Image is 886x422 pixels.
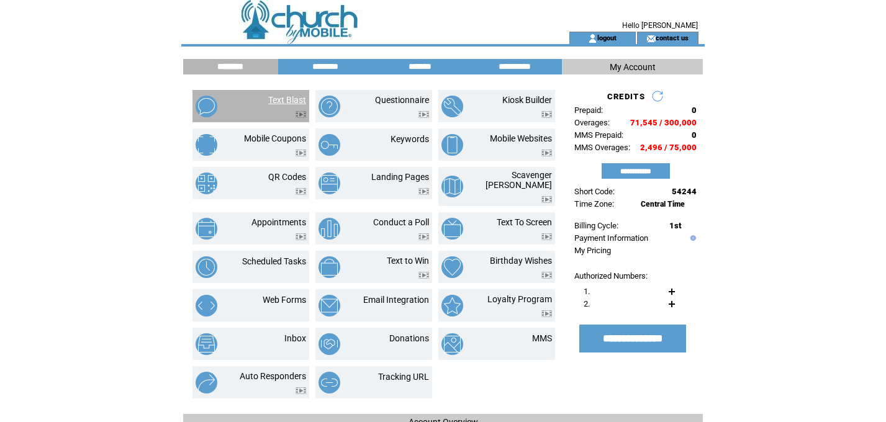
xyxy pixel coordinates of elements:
[607,92,645,101] span: CREDITS
[240,371,306,381] a: Auto Responders
[622,21,698,30] span: Hello [PERSON_NAME]
[597,34,617,42] a: logout
[574,233,648,243] a: Payment Information
[296,111,306,118] img: video.png
[486,170,552,190] a: Scavenger [PERSON_NAME]
[196,372,217,393] img: auto-responders.png
[574,187,615,196] span: Short Code:
[490,133,552,143] a: Mobile Websites
[490,256,552,266] a: Birthday Wishes
[574,271,648,281] span: Authorized Numbers:
[263,295,306,305] a: Web Forms
[387,256,429,266] a: Text to Win
[196,96,217,117] img: text-blast.png
[574,221,618,230] span: Billing Cycle:
[640,143,697,152] span: 2,496 / 75,000
[610,62,656,72] span: My Account
[541,310,552,317] img: video.png
[541,272,552,279] img: video.png
[242,256,306,266] a: Scheduled Tasks
[541,111,552,118] img: video.png
[588,34,597,43] img: account_icon.gif
[541,233,552,240] img: video.png
[363,295,429,305] a: Email Integration
[584,299,590,308] span: 2.
[389,333,429,343] a: Donations
[268,172,306,182] a: QR Codes
[391,134,429,144] a: Keywords
[244,133,306,143] a: Mobile Coupons
[319,173,340,194] img: landing-pages.png
[441,295,463,316] img: loyalty-program.png
[541,196,552,203] img: video.png
[574,246,611,255] a: My Pricing
[692,130,697,140] span: 0
[373,217,429,227] a: Conduct a Poll
[487,294,552,304] a: Loyalty Program
[296,188,306,195] img: video.png
[574,130,623,140] span: MMS Prepaid:
[319,134,340,156] img: keywords.png
[441,218,463,240] img: text-to-screen.png
[497,217,552,227] a: Text To Screen
[687,235,696,241] img: help.gif
[441,176,463,197] img: scavenger-hunt.png
[574,105,603,115] span: Prepaid:
[196,295,217,316] img: web-forms.png
[532,333,552,343] a: MMS
[574,143,630,152] span: MMS Overages:
[196,134,217,156] img: mobile-coupons.png
[418,188,429,195] img: video.png
[692,105,697,115] span: 0
[296,233,306,240] img: video.png
[268,95,306,105] a: Text Blast
[574,199,614,209] span: Time Zone:
[378,372,429,382] a: Tracking URL
[630,118,697,127] span: 71,545 / 300,000
[319,295,340,316] img: email-integration.png
[441,333,463,355] img: mms.png
[284,333,306,343] a: Inbox
[672,187,697,196] span: 54244
[319,333,340,355] img: donations.png
[646,34,656,43] img: contact_us_icon.gif
[196,173,217,194] img: qr-codes.png
[641,200,685,209] span: Central Time
[669,221,681,230] span: 1st
[375,95,429,105] a: Questionnaire
[296,387,306,394] img: video.png
[319,372,340,393] img: tracking-url.png
[319,96,340,117] img: questionnaire.png
[296,150,306,156] img: video.png
[196,333,217,355] img: inbox.png
[418,272,429,279] img: video.png
[541,150,552,156] img: video.png
[441,134,463,156] img: mobile-websites.png
[196,218,217,240] img: appointments.png
[319,256,340,278] img: text-to-win.png
[584,287,590,296] span: 1.
[251,217,306,227] a: Appointments
[196,256,217,278] img: scheduled-tasks.png
[319,218,340,240] img: conduct-a-poll.png
[441,256,463,278] img: birthday-wishes.png
[441,96,463,117] img: kiosk-builder.png
[656,34,689,42] a: contact us
[418,233,429,240] img: video.png
[502,95,552,105] a: Kiosk Builder
[574,118,610,127] span: Overages:
[418,111,429,118] img: video.png
[371,172,429,182] a: Landing Pages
